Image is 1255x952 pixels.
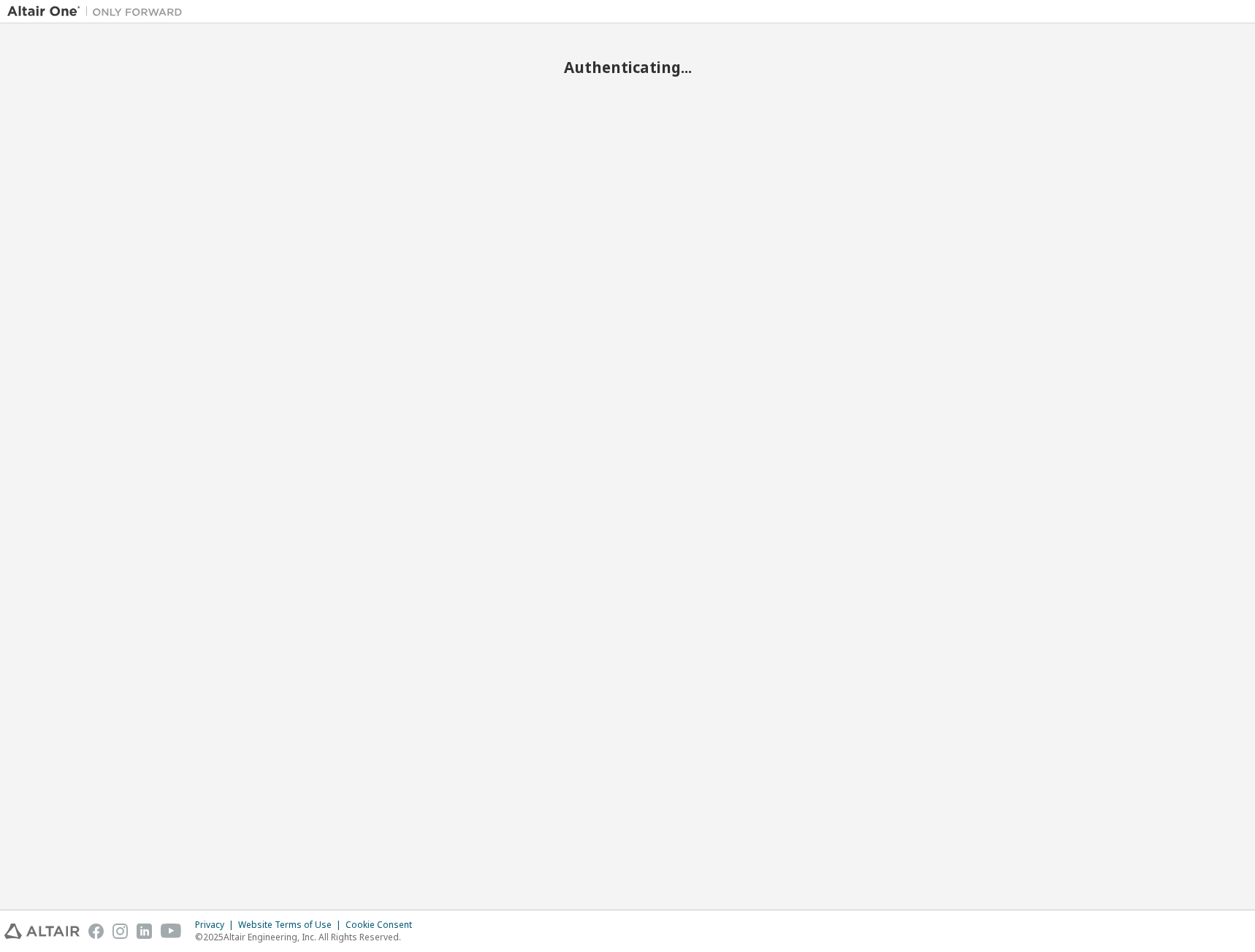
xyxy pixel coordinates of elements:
div: Cookie Consent [346,919,421,931]
img: facebook.svg [88,924,104,939]
p: © 2025 Altair Engineering, Inc. All Rights Reserved. [195,931,421,943]
img: instagram.svg [112,924,128,939]
div: Website Terms of Use [238,919,346,931]
div: Privacy [195,919,238,931]
img: Altair One [7,4,190,19]
img: altair_logo.svg [4,924,80,939]
h2: Authenticating... [7,58,1248,77]
img: linkedin.svg [137,924,152,939]
img: youtube.svg [161,924,182,939]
